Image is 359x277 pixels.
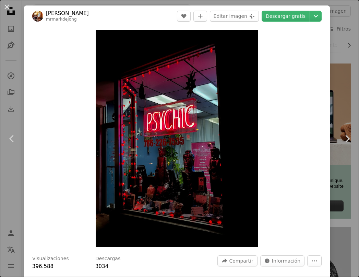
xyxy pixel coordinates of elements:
button: Compartir esta imagen [217,255,257,266]
button: Me gusta [177,11,191,22]
span: 396.588 [32,263,53,269]
span: Compartir [229,256,253,266]
span: 3034 [95,263,108,269]
button: Añade a la colección [193,11,207,22]
span: Información [272,256,300,266]
button: Más acciones [307,255,322,266]
a: Siguiente [335,106,359,172]
button: Ampliar en esta imagen [96,30,258,247]
h3: Descargas [95,255,120,262]
h3: Visualizaciones [32,255,69,262]
img: Ve al perfil de Mark de Jong [32,11,43,22]
img: Tienda Pyschic por la noche [96,30,258,247]
button: Elegir el tamaño de descarga [310,11,322,22]
a: Descargar gratis [262,11,310,22]
button: Estadísticas sobre esta imagen [260,255,304,266]
button: Editar imagen [210,11,259,22]
a: [PERSON_NAME] [46,10,89,17]
a: mrmarkdejong [46,17,77,22]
